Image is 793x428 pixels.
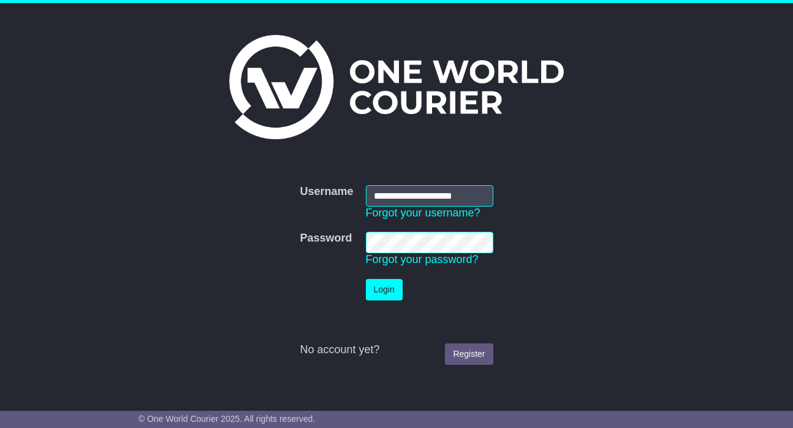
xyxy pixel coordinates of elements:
[445,343,493,365] a: Register
[138,414,316,424] span: © One World Courier 2025. All rights reserved.
[366,207,480,219] a: Forgot your username?
[300,185,353,199] label: Username
[300,232,352,245] label: Password
[229,35,564,139] img: One World
[366,279,403,300] button: Login
[300,343,493,357] div: No account yet?
[366,253,479,266] a: Forgot your password?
